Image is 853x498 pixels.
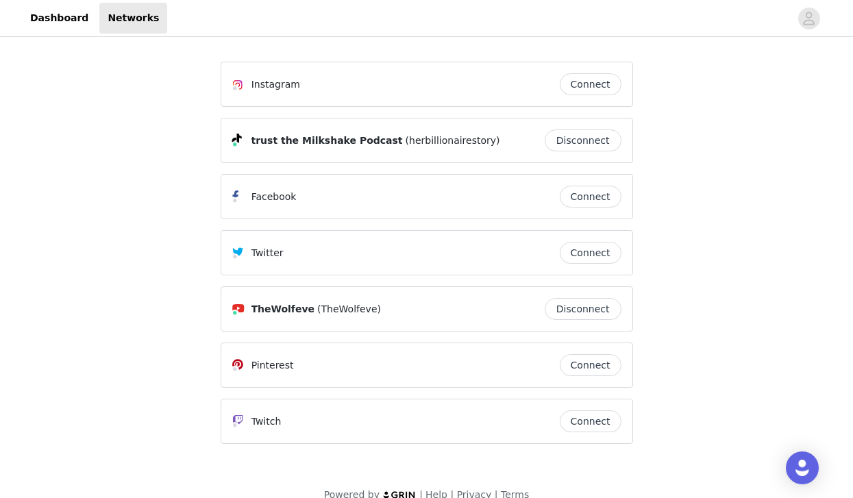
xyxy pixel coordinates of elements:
[251,77,300,92] p: Instagram
[786,451,819,484] div: Open Intercom Messenger
[251,246,284,260] p: Twitter
[99,3,167,34] a: Networks
[317,302,381,316] span: (TheWolfeve)
[560,410,621,432] button: Connect
[560,186,621,208] button: Connect
[251,358,294,373] p: Pinterest
[545,129,621,151] button: Disconnect
[251,414,282,429] p: Twitch
[251,134,403,148] span: trust the Milkshake Podcast
[251,302,315,316] span: TheWolfeve
[406,134,500,148] span: (herbillionairestory)
[802,8,815,29] div: avatar
[232,79,243,90] img: Instagram Icon
[251,190,297,204] p: Facebook
[560,354,621,376] button: Connect
[22,3,97,34] a: Dashboard
[545,298,621,320] button: Disconnect
[560,242,621,264] button: Connect
[560,73,621,95] button: Connect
